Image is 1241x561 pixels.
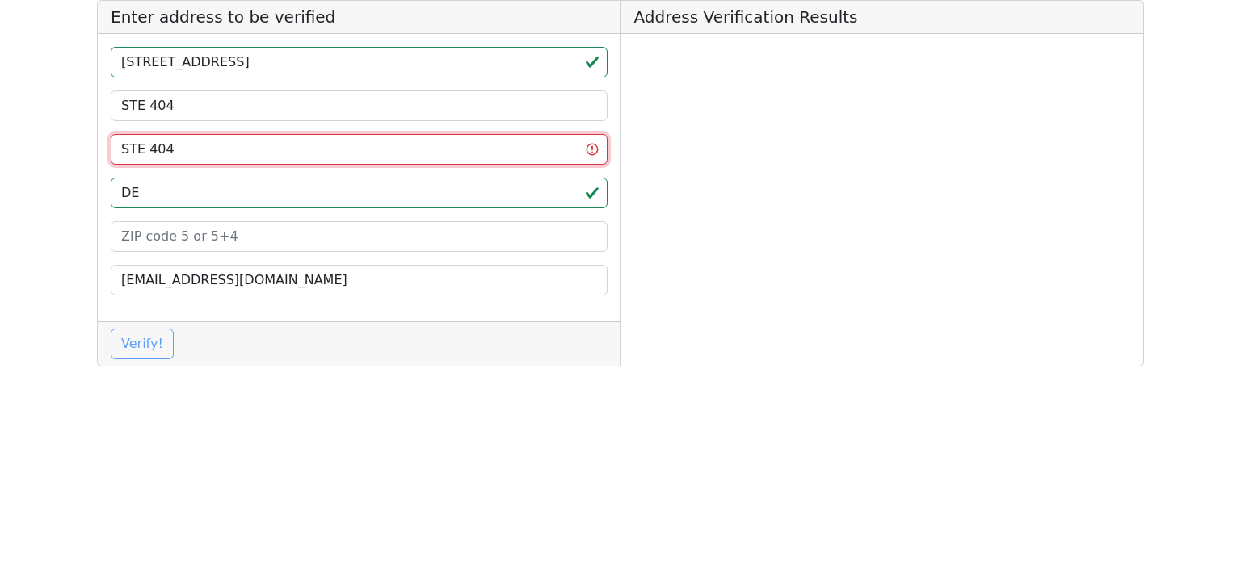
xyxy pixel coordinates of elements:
input: City [111,134,608,165]
input: Your Email [111,265,608,295]
input: ZIP code 5 or 5+4 [111,221,608,252]
input: Street Line 1 [111,47,608,77]
h5: Address Verification Results [621,1,1144,34]
input: 2-Letter State [111,178,608,208]
input: Street Line 2 (can be empty) [111,90,608,121]
h5: Enter address to be verified [98,1,620,34]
